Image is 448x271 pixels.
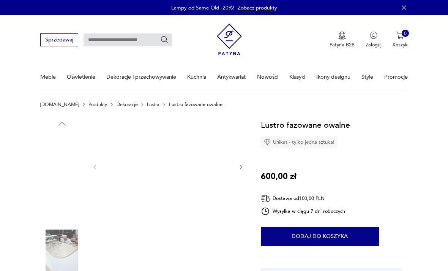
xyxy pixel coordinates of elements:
h1: Lustro fazowane owalne [261,119,350,132]
a: Ikona medaluPatyna B2B [330,32,355,48]
a: Dekoracje i przechowywanie [106,64,176,90]
p: 600,00 zł [261,170,297,183]
a: Style [361,64,373,90]
a: Oświetlenie [67,64,95,90]
a: Ikony designu [316,64,350,90]
div: Wysyłka w ciągu 7 dni roboczych [261,207,345,216]
a: Sprzedawaj [40,38,78,43]
img: Zdjęcie produktu Lustro fazowane owalne [40,181,84,224]
img: Ikona dostawy [261,194,270,203]
img: Ikona medalu [338,32,346,40]
a: Produkty [88,102,107,107]
img: Ikona koszyka [396,32,404,39]
button: Szukaj [160,36,169,44]
button: Patyna B2B [330,32,355,48]
p: Patyna B2B [330,41,355,48]
a: Zobacz produkty [238,4,277,11]
a: Antykwariat [217,64,246,90]
button: Dodaj do koszyka [261,227,379,246]
div: Unikat - tylko jedna sztuka! [261,136,338,148]
img: Zdjęcie produktu Lustro fazowane owalne [40,133,84,176]
img: Ikonka użytkownika [370,32,377,39]
div: Dostawa od 100,00 PLN [261,194,345,203]
button: Sprzedawaj [40,33,78,46]
a: Kuchnia [187,64,206,90]
button: Zaloguj [366,32,382,48]
a: Dekoracje [117,102,138,107]
a: [DOMAIN_NAME] [40,102,79,107]
img: Patyna - sklep z meblami i dekoracjami vintage [217,21,242,58]
p: Lampy od Same Old -20%! [171,4,234,11]
img: Ikona diamentu [264,139,271,146]
a: Meble [40,64,56,90]
p: Zaloguj [366,41,382,48]
a: Promocje [384,64,408,90]
p: Koszyk [393,41,408,48]
button: 0Koszyk [393,32,408,48]
a: Lustra [147,102,159,107]
a: Klasyki [289,64,305,90]
img: Zdjęcie produktu Lustro fazowane owalne [104,119,231,214]
div: 0 [402,30,409,37]
a: Nowości [257,64,278,90]
p: Lustro fazowane owalne [169,102,222,107]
